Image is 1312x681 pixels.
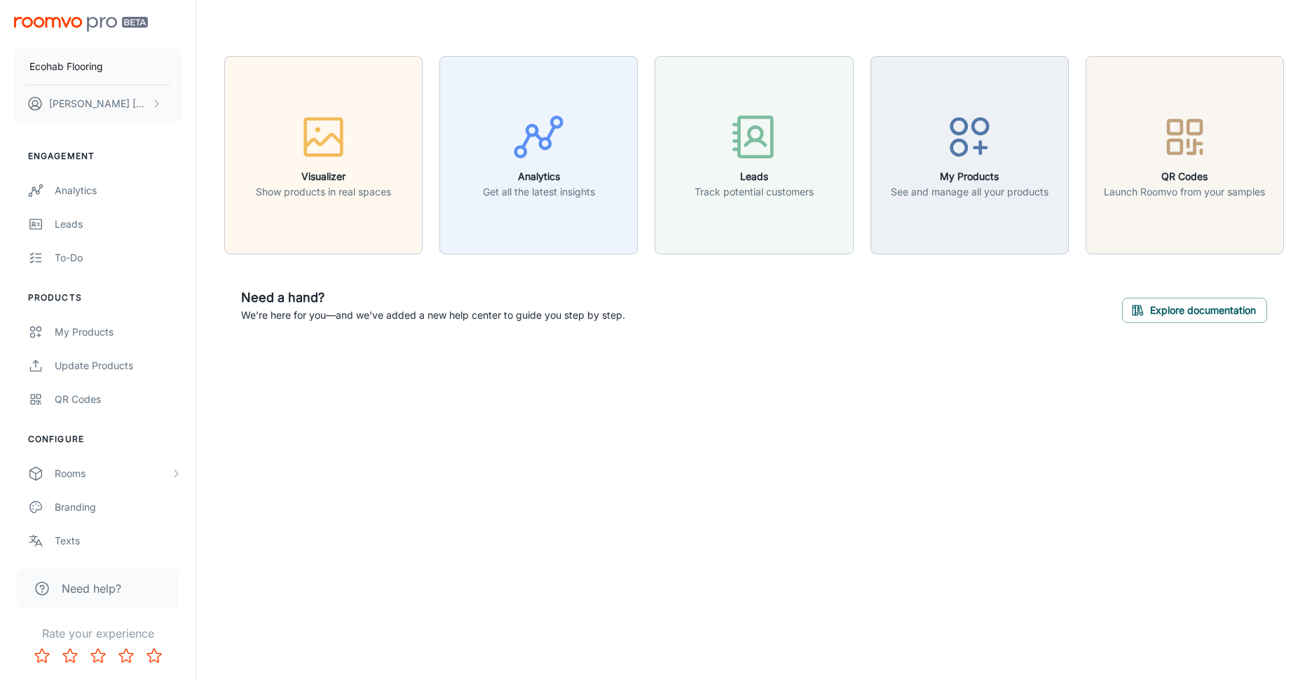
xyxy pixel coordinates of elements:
[695,169,814,184] h6: Leads
[14,85,182,122] button: [PERSON_NAME] [PERSON_NAME]
[55,183,182,198] div: Analytics
[891,169,1048,184] h6: My Products
[483,184,595,200] p: Get all the latest insights
[483,169,595,184] h6: Analytics
[55,216,182,232] div: Leads
[1086,56,1284,254] button: QR CodesLaunch Roomvo from your samples
[1104,184,1265,200] p: Launch Roomvo from your samples
[870,147,1069,161] a: My ProductsSee and manage all your products
[256,184,391,200] p: Show products in real spaces
[655,147,853,161] a: LeadsTrack potential customers
[1122,303,1267,317] a: Explore documentation
[1122,298,1267,323] button: Explore documentation
[241,308,625,323] p: We're here for you—and we've added a new help center to guide you step by step.
[655,56,853,254] button: LeadsTrack potential customers
[55,324,182,340] div: My Products
[55,358,182,373] div: Update Products
[439,147,638,161] a: AnalyticsGet all the latest insights
[14,17,148,32] img: Roomvo PRO Beta
[439,56,638,254] button: AnalyticsGet all the latest insights
[870,56,1069,254] button: My ProductsSee and manage all your products
[55,392,182,407] div: QR Codes
[891,184,1048,200] p: See and manage all your products
[241,288,625,308] h6: Need a hand?
[695,184,814,200] p: Track potential customers
[1086,147,1284,161] a: QR CodesLaunch Roomvo from your samples
[29,59,103,74] p: Ecohab Flooring
[49,96,148,111] p: [PERSON_NAME] [PERSON_NAME]
[1104,169,1265,184] h6: QR Codes
[14,48,182,85] button: Ecohab Flooring
[224,56,423,254] button: VisualizerShow products in real spaces
[256,169,391,184] h6: Visualizer
[55,250,182,266] div: To-do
